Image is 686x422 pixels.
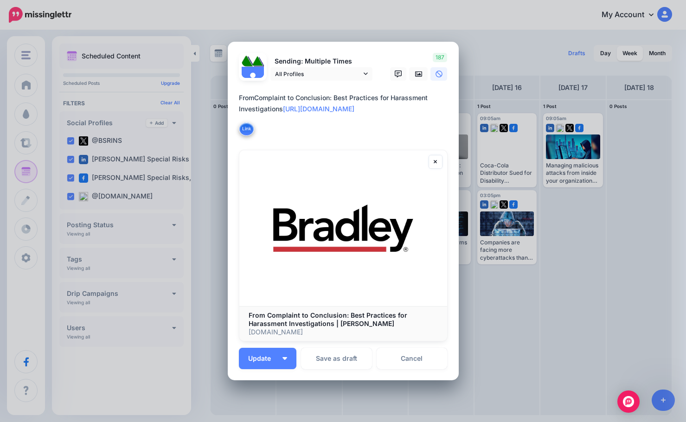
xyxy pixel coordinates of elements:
img: arrow-down-white.png [282,357,287,360]
img: user_default_image.png [242,67,264,89]
a: All Profiles [270,67,372,81]
button: Update [239,348,296,369]
span: All Profiles [275,69,361,79]
button: Save as draft [301,348,372,369]
img: 379531_475505335829751_837246864_n-bsa122537.jpg [242,56,253,67]
div: FromComplaint to Conclusion: Best Practices for Harassment Investigations [239,92,452,115]
p: [DOMAIN_NAME] [249,328,438,336]
b: From Complaint to Conclusion: Best Practices for Harassment Investigations | [PERSON_NAME] [249,311,407,327]
span: Update [248,355,278,362]
p: Sending: Multiple Times [270,56,372,67]
a: Cancel [377,348,448,369]
img: From Complaint to Conclusion: Best Practices for Harassment Investigations | JD Supra [239,150,447,306]
div: Open Intercom Messenger [617,390,640,413]
button: Link [239,122,254,136]
img: 1Q3z5d12-75797.jpg [253,56,264,67]
span: 187 [433,53,447,62]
